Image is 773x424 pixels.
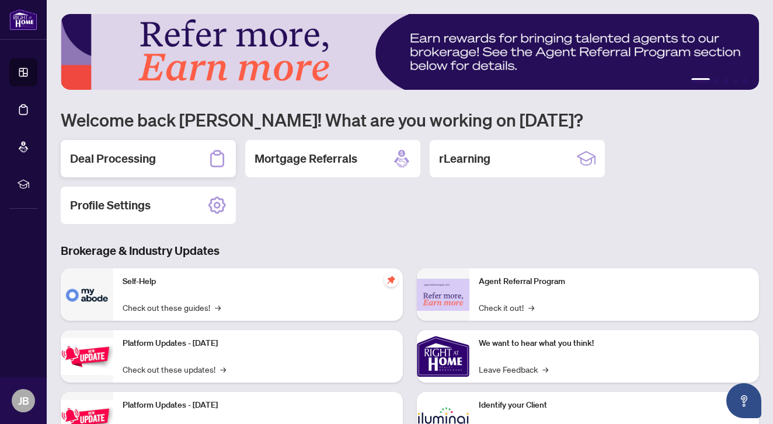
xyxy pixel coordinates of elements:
img: Self-Help [61,268,113,321]
img: logo [9,9,37,30]
button: Open asap [726,383,761,418]
a: Leave Feedback→ [479,363,548,376]
span: → [542,363,548,376]
h1: Welcome back [PERSON_NAME]! What are you working on [DATE]? [61,108,759,131]
h2: Mortgage Referrals [255,150,357,167]
img: Platform Updates - July 21, 2025 [61,338,113,375]
img: We want to hear what you think! [417,330,469,383]
p: We want to hear what you think! [479,337,750,350]
span: → [220,363,226,376]
span: → [215,301,221,314]
span: JB [18,393,29,409]
p: Platform Updates - [DATE] [123,337,394,350]
span: → [528,301,534,314]
button: 5 [743,78,747,83]
img: Agent Referral Program [417,279,469,311]
p: Self-Help [123,275,394,288]
button: 2 [715,78,719,83]
button: 4 [733,78,738,83]
button: 1 [691,78,710,83]
a: Check out these updates!→ [123,363,226,376]
p: Platform Updates - [DATE] [123,399,394,412]
h2: Deal Processing [70,150,156,167]
span: pushpin [384,273,398,287]
p: Identify your Client [479,399,750,412]
button: 3 [724,78,729,83]
a: Check it out!→ [479,301,534,314]
h2: Profile Settings [70,197,151,213]
a: Check out these guides!→ [123,301,221,314]
p: Agent Referral Program [479,275,750,288]
img: Slide 0 [61,14,759,90]
h3: Brokerage & Industry Updates [61,243,759,259]
h2: rLearning [439,150,490,167]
